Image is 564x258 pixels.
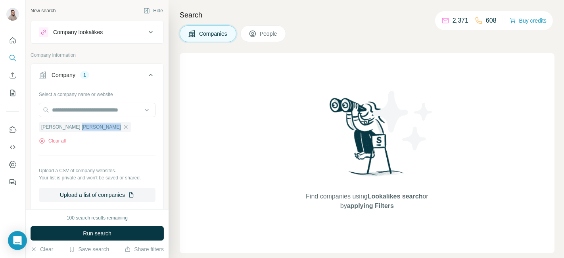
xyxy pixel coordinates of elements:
[53,28,103,36] div: Company lookalikes
[6,86,19,100] button: My lists
[6,158,19,172] button: Dashboard
[6,175,19,189] button: Feedback
[6,68,19,83] button: Enrich CSV
[39,188,155,202] button: Upload a list of companies
[453,16,468,25] p: 2,371
[6,123,19,137] button: Use Surfe on LinkedIn
[326,96,409,184] img: Surfe Illustration - Woman searching with binoculars
[368,193,423,200] span: Lookalikes search
[125,245,164,253] button: Share filters
[6,33,19,48] button: Quick start
[6,51,19,65] button: Search
[31,65,163,88] button: Company1
[69,245,109,253] button: Save search
[138,5,169,17] button: Hide
[52,71,75,79] div: Company
[41,123,121,131] span: [PERSON_NAME] [PERSON_NAME]
[31,23,163,42] button: Company lookalikes
[39,167,155,174] p: Upload a CSV of company websites.
[31,7,56,14] div: New search
[347,202,394,209] span: applying Filters
[510,15,547,26] button: Buy credits
[39,174,155,181] p: Your list is private and won't be saved or shared.
[31,245,53,253] button: Clear
[39,137,66,144] button: Clear all
[67,214,128,221] div: 100 search results remaining
[80,71,89,79] div: 1
[180,10,554,21] h4: Search
[31,226,164,241] button: Run search
[367,85,439,156] img: Surfe Illustration - Stars
[6,140,19,154] button: Use Surfe API
[8,231,27,250] div: Open Intercom Messenger
[199,30,228,38] span: Companies
[83,229,111,237] span: Run search
[31,52,164,59] p: Company information
[486,16,497,25] p: 608
[39,88,155,98] div: Select a company name or website
[303,192,430,211] span: Find companies using or by
[260,30,278,38] span: People
[6,8,19,21] img: Avatar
